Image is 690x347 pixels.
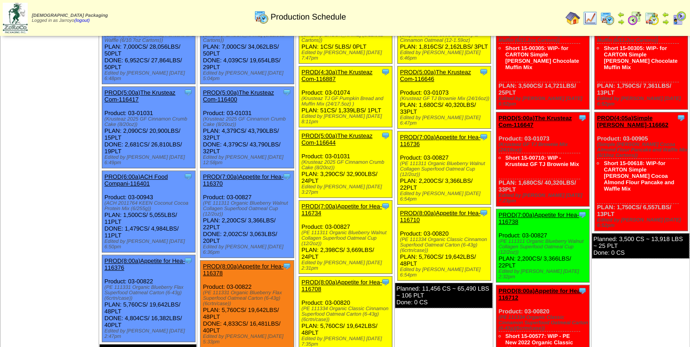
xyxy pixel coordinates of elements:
[184,256,193,265] img: Tooltip
[662,18,669,25] img: arrowright.gif
[397,207,490,281] div: Product: 03-00820 PLAN: 5,760CS / 19,642LBS / 48PLT
[203,201,293,217] div: (PE 111311 Organic Blueberry Walnut Collagen Superfood Oatmeal Cup (12/2oz))
[299,130,392,198] div: Product: 03-01031 PLAN: 3,290CS / 32,900LBS / 24PLT
[200,87,294,168] div: Product: 03-01031 PLAN: 4,379CS / 43,790LBS / 32PLT DONE: 4,379CS / 43,790LBS / 32PLT
[496,3,589,110] div: Product: 03-00677 PLAN: 3,500CS / 14,721LBS / 25PLT
[301,132,372,146] a: PROD(5:00a)The Krusteaz Com-116644
[499,142,589,153] div: (Krusteaz GF TJ Brownie Mix (24/16oz))
[499,96,589,107] div: Edited by [PERSON_NAME] [DATE] 6:52pm
[301,279,382,292] a: PROD(8:00a)Appetite for Hea-116708
[479,67,488,76] img: Tooltip
[203,263,283,277] a: PROD(8:00a)Appetite for Hea-116378
[617,18,625,25] img: arrowright.gif
[301,50,392,61] div: Edited by [PERSON_NAME] [DATE] 7:47pm
[578,286,587,295] img: Tooltip
[32,13,108,18] span: [DEMOGRAPHIC_DATA] Packaging
[301,260,392,271] div: Edited by [PERSON_NAME] [DATE] 2:31pm
[397,66,490,129] div: Product: 03-01073 PLAN: 1,680CS / 40,320LBS / 33PLT
[595,112,688,231] div: Product: 03-00905 PLAN: 1,750CS / 6,557LBS / 13PLT
[627,11,642,25] img: calendarblend.gif
[32,13,108,23] span: Logged in as Jarroyo
[102,87,195,168] div: Product: 03-01031 PLAN: 2,090CS / 20,900LBS / 15PLT DONE: 2,681CS / 26,810LBS / 19PLT
[499,287,582,301] a: PROD(8:00a)Appetite for Hea-116712
[203,70,293,81] div: Edited by [PERSON_NAME] [DATE] 5:04pm
[203,334,293,345] div: Edited by [PERSON_NAME] [DATE] 5:33pm
[270,12,346,22] span: Production Schedule
[505,155,579,167] a: Short 15-00710: WIP - Krusteaz GF TJ Brownie Mix
[592,233,689,258] div: Planned: 3,500 CS ~ 13,918 LBS ~ 25 PLT Done: 0 CS
[400,96,490,101] div: (Krusteaz GF TJ Brownie Mix (24/16oz))
[74,18,90,23] a: (logout)
[496,112,589,206] div: Product: 03-01073 PLAN: 1,680CS / 40,320LBS / 33PLT
[105,155,195,166] div: Edited by [PERSON_NAME] [DATE] 6:49pm
[102,171,195,252] div: Product: 03-00943 PLAN: 1,500CS / 5,055LBS / 11PLT DONE: 1,479CS / 4,984LBS / 11PLT
[301,114,392,125] div: Edited by [PERSON_NAME] [DATE] 8:11pm
[604,45,677,70] a: Short 15-00305: WIP- for CARTON Simple [PERSON_NAME] Chocolate Muffin Mix
[499,239,589,255] div: (PE 111311 Organic Blueberry Walnut Collagen Superfood Oatmeal Cup (12/2oz))
[299,201,392,274] div: Product: 03-00827 PLAN: 2,398CS / 3,669LBS / 24PLT
[400,50,490,61] div: Edited by [PERSON_NAME] [DATE] 6:46pm
[400,134,480,147] a: PROD(7:00a)Appetite for Hea-116736
[282,262,291,271] img: Tooltip
[105,239,195,250] div: Edited by [PERSON_NAME] [DATE] 6:50pm
[595,3,688,110] div: Product: 03-00677 PLAN: 1,750CS / 7,361LBS / 13PLT
[617,11,625,18] img: arrowleft.gif
[662,11,669,18] img: arrowleft.gif
[203,244,293,255] div: Edited by [PERSON_NAME] [DATE] 6:36pm
[203,155,293,166] div: Edited by [PERSON_NAME] [DATE] 12:58pm
[282,88,291,97] img: Tooltip
[105,116,195,127] div: (Krusteaz 2025 GF Cinnamon Crumb Cake (8/20oz))
[301,160,392,171] div: (Krusteaz 2025 GF Cinnamon Crumb Cake (8/20oz))
[381,67,390,76] img: Tooltip
[583,11,597,25] img: line_graph.gif
[301,69,372,82] a: PROD(4:30a)The Krusteaz Com-116887
[203,89,274,103] a: PROD(5:00a)The Krusteaz Com-116400
[597,115,668,128] a: PROD(4:05a)Simple [PERSON_NAME]-116662
[400,210,480,223] a: PROD(8:00a)Appetite for Hea-116710
[597,96,687,107] div: Edited by [PERSON_NAME] [DATE] 6:52pm
[479,132,488,141] img: Tooltip
[400,191,490,202] div: Edited by [PERSON_NAME] [DATE] 6:54pm
[105,89,175,103] a: PROD(5:00a)The Krusteaz Com-116417
[254,10,269,24] img: calendarprod.gif
[645,11,659,25] img: calendarinout.gif
[184,88,193,97] img: Tooltip
[578,113,587,122] img: Tooltip
[499,269,589,280] div: Edited by [PERSON_NAME] [DATE] 2:32pm
[578,210,587,219] img: Tooltip
[301,306,392,322] div: (PE 111334 Organic Classic Cinnamon Superfood Oatmeal Carton (6-43g)(6crtn/case))
[105,285,195,301] div: (PE 111331 Organic Blueberry Flax Superfood Oatmeal Carton (6-43g)(6crtn/case))
[203,173,283,187] a: PROD(7:00a)Appetite for Hea-116370
[400,267,490,278] div: Edited by [PERSON_NAME] [DATE] 6:54pm
[105,201,195,211] div: (ACH 2011764 KEEN Coconut Cocoa Protein Mix (6/255g))
[381,201,390,211] img: Tooltip
[499,315,589,331] div: (PE 111334 Organic Classic Cinnamon Superfood Oatmeal Carton (6-43g)(6crtn/case))
[597,217,687,228] div: Edited by [PERSON_NAME] [DATE] 6:52pm
[203,290,293,307] div: (PE 111331 Organic Blueberry Flax Superfood Oatmeal Carton (6-43g)(6crtn/case))
[102,255,195,342] div: Product: 03-00822 PLAN: 5,760CS / 19,642LBS / 48PLT DONE: 4,804CS / 16,382LBS / 40PLT
[597,142,687,158] div: (Simple [PERSON_NAME] Cocoa Almond Flour Pancake and Waffle Mix (6/10oz Cartons))
[381,131,390,140] img: Tooltip
[395,283,492,308] div: Planned: 11,456 CS ~ 65,490 LBS ~ 106 PLT Done: 0 CS
[400,237,490,253] div: (PE 111334 Organic Classic Cinnamon Superfood Oatmeal Carton (6-43g)(6crtn/case))
[499,115,572,128] a: PROD(5:00a)The Krusteaz Com-116647
[299,66,392,127] div: Product: 03-01074 PLAN: 51CS / 1,339LBS / 1PLT
[200,3,294,84] div: Product: 03-00681 PLAN: 7,000CS / 34,062LBS / 50PLT DONE: 4,039CS / 19,654LBS / 29PLT
[381,277,390,287] img: Tooltip
[102,3,195,84] div: Product: 03-00280 PLAN: 7,000CS / 28,056LBS / 50PLT DONE: 6,952CS / 27,864LBS / 50PLT
[184,172,193,181] img: Tooltip
[499,193,589,204] div: Edited by [PERSON_NAME] [DATE] 7:23pm
[105,328,195,339] div: Edited by [PERSON_NAME] [DATE] 2:47pm
[397,131,490,205] div: Product: 03-00827 PLAN: 2,200CS / 3,366LBS / 22PLT
[400,115,490,126] div: Edited by [PERSON_NAME] [DATE] 6:47pm
[105,173,168,187] a: PROD(6:00a)ACH Food Compani-116401
[400,69,471,82] a: PROD(5:00a)The Krusteaz Com-116646
[301,184,392,195] div: Edited by [PERSON_NAME] [DATE] 3:27pm
[496,209,589,282] div: Product: 03-00827 PLAN: 2,200CS / 3,366LBS / 22PLT
[200,171,294,258] div: Product: 03-00827 PLAN: 2,200CS / 3,366LBS / 22PLT DONE: 2,002CS / 3,063LBS / 20PLT
[672,11,686,25] img: calendarcustomer.gif
[604,160,674,192] a: Short 15-00618: WIP-for CARTON Simple [PERSON_NAME] Cocoa Almond Flour Pancake and Waffle Mix
[301,203,382,216] a: PROD(7:00a)Appetite for Hea-116734
[301,96,392,107] div: (Krusteaz TJ GF Pumpkin Bread and Muffin Mix (24/17.5oz) )
[676,113,685,122] img: Tooltip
